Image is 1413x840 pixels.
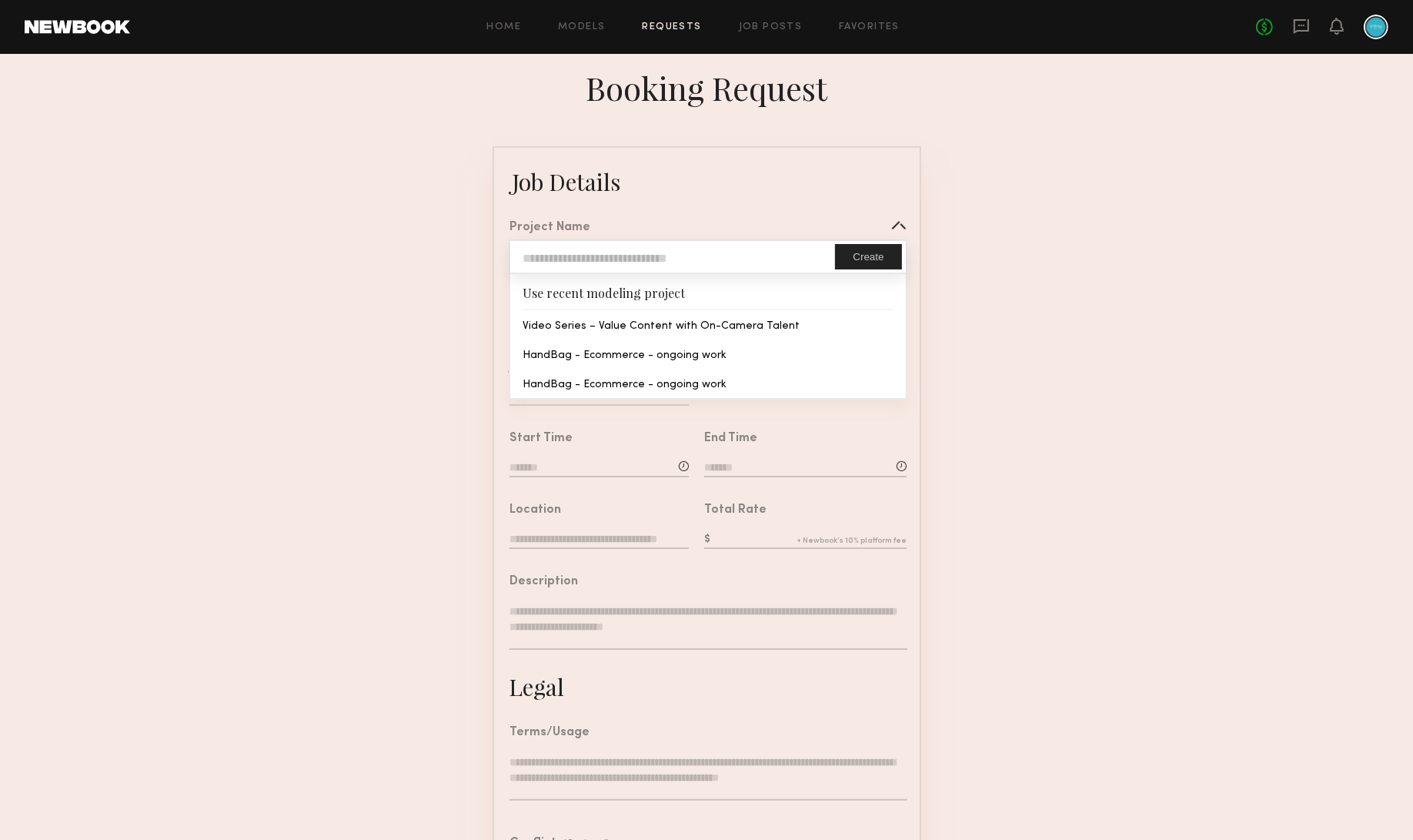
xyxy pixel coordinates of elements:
a: Favorites [839,22,900,32]
div: Description [509,576,578,588]
div: End Time [704,433,757,445]
a: Requests [643,22,702,32]
div: Terms/Usage [509,727,590,739]
div: HandBag - Ecommerce - ongoing work [510,340,905,369]
div: Use recent modeling project [510,274,905,309]
button: Create [835,244,901,269]
a: Home [487,22,522,32]
div: Location [509,504,561,517]
div: Job Details [513,166,621,197]
div: Project Name [509,222,590,234]
div: HandBag - Ecommerce - ongoing work [510,369,905,398]
div: Legal [509,671,565,702]
a: Models [558,22,605,32]
div: Start Time [509,433,573,445]
a: Job Posts [739,22,803,32]
div: Total Rate [704,504,767,517]
div: Video Series – Value Content with On-Camera Talent [510,310,905,340]
div: Booking Request [586,66,827,109]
